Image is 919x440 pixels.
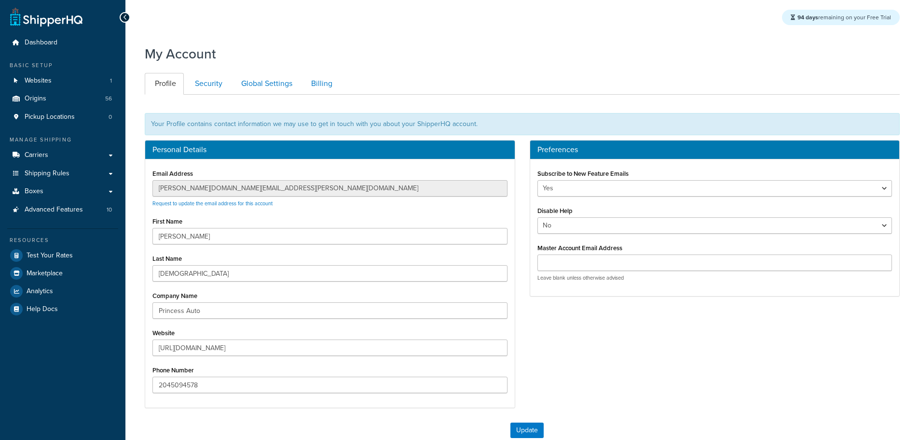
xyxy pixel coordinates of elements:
[7,300,118,318] a: Help Docs
[25,170,69,178] span: Shipping Rules
[145,73,184,95] a: Profile
[537,274,892,282] p: Leave blank unless otherwise advised
[7,265,118,282] a: Marketplace
[231,73,300,95] a: Global Settings
[537,244,622,252] label: Master Account Email Address
[152,218,182,225] label: First Name
[10,7,82,27] a: ShipperHQ Home
[152,367,194,374] label: Phone Number
[537,170,629,177] label: Subscribe to New Feature Emails
[25,77,52,85] span: Websites
[537,207,573,214] label: Disable Help
[25,95,46,103] span: Origins
[152,145,508,154] h3: Personal Details
[109,113,112,121] span: 0
[7,201,118,219] a: Advanced Features 10
[7,165,118,183] a: Shipping Rules
[7,247,118,264] a: Test Your Rates
[27,270,63,278] span: Marketplace
[7,108,118,126] li: Pickup Locations
[185,73,230,95] a: Security
[25,39,57,47] span: Dashboard
[7,136,118,144] div: Manage Shipping
[7,146,118,164] a: Carriers
[7,201,118,219] li: Advanced Features
[152,329,175,337] label: Website
[7,72,118,90] a: Websites 1
[510,423,544,438] button: Update
[107,206,112,214] span: 10
[7,108,118,126] a: Pickup Locations 0
[7,283,118,300] a: Analytics
[145,44,216,63] h1: My Account
[797,13,818,22] strong: 94 days
[152,255,182,262] label: Last Name
[25,151,48,159] span: Carriers
[152,292,197,299] label: Company Name
[25,113,75,121] span: Pickup Locations
[145,113,900,135] div: Your Profile contains contact information we may use to get in touch with you about your ShipperH...
[7,236,118,244] div: Resources
[301,73,340,95] a: Billing
[27,305,58,313] span: Help Docs
[27,287,53,296] span: Analytics
[7,72,118,90] li: Websites
[152,199,273,207] a: Request to update the email address for this account
[7,34,118,52] a: Dashboard
[110,77,112,85] span: 1
[7,61,118,70] div: Basic Setup
[537,145,892,154] h3: Preferences
[25,206,83,214] span: Advanced Features
[25,187,43,196] span: Boxes
[7,90,118,108] a: Origins 56
[152,170,193,177] label: Email Address
[105,95,112,103] span: 56
[7,183,118,200] a: Boxes
[27,252,73,260] span: Test Your Rates
[7,90,118,108] li: Origins
[782,10,900,25] div: remaining on your Free Trial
